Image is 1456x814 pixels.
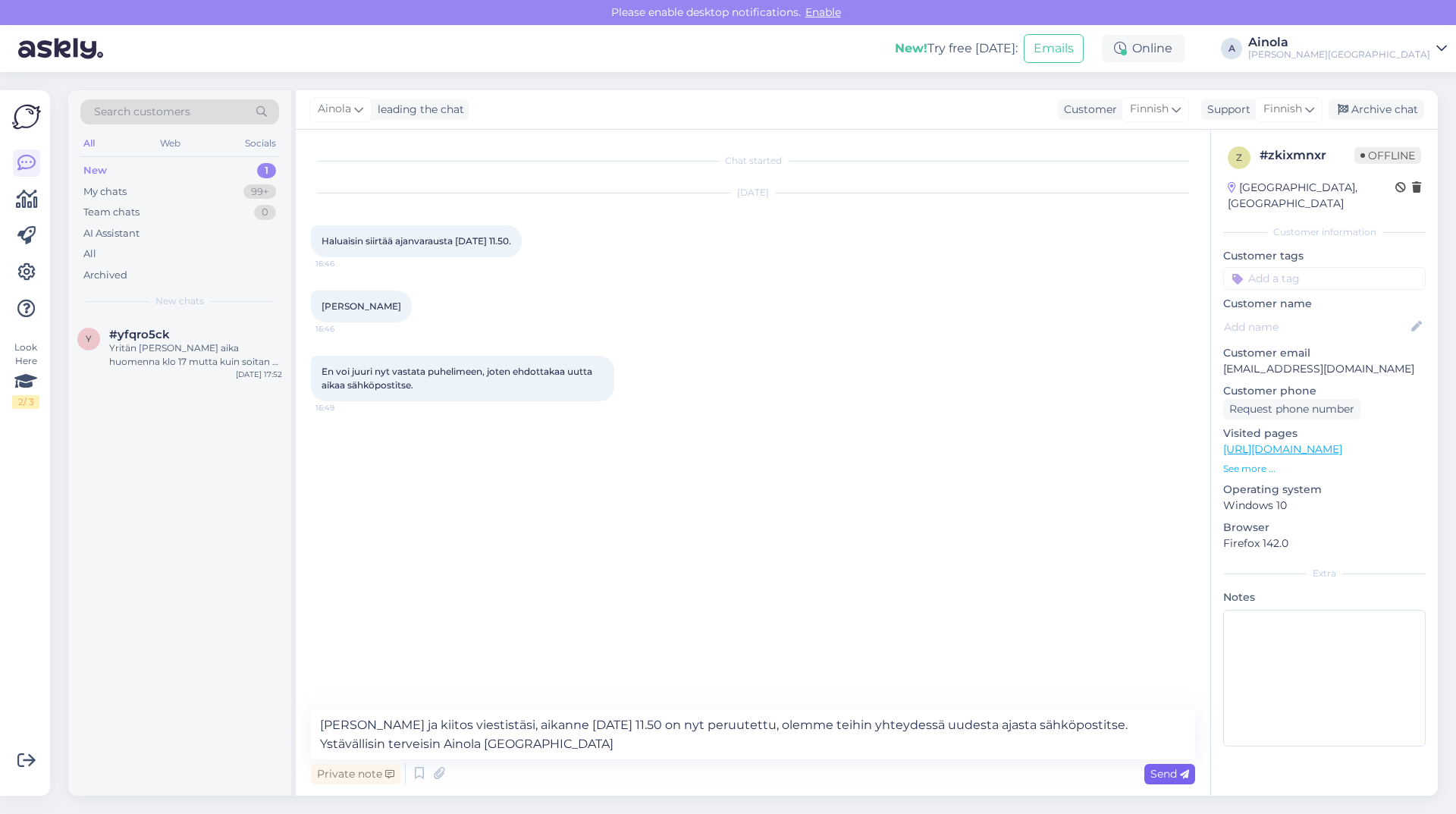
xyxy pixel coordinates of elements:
div: A [1221,38,1242,59]
div: [DATE] [311,186,1195,200]
div: # zkixmnxr [1260,146,1354,165]
b: New! [895,41,927,55]
span: #yfqro5ck [109,328,170,341]
div: Customer information [1223,225,1426,239]
span: [PERSON_NAME] [322,300,401,312]
div: Chat started [311,154,1195,168]
p: Operating system [1223,482,1426,498]
div: 1 [257,163,276,178]
div: New [83,163,107,178]
div: Online [1102,35,1185,62]
span: Haluaisin siirtää ajanvarausta [DATE] 11.50. [322,235,511,247]
p: Visited pages [1223,426,1426,442]
span: Ainola [318,101,351,118]
span: 16:49 [315,402,372,413]
p: Browser [1223,520,1426,536]
div: Request phone number [1223,399,1360,420]
p: See more ... [1223,462,1426,476]
div: Try free [DATE]: [895,39,1018,58]
p: Customer name [1223,296,1426,312]
span: Finnish [1130,101,1169,118]
p: Customer tags [1223,248,1426,264]
div: Support [1201,102,1250,118]
p: Customer phone [1223,383,1426,399]
span: 16:46 [315,323,372,335]
span: Enable [801,5,846,19]
input: Add name [1224,319,1408,335]
div: AI Assistant [83,226,140,241]
div: Customer [1058,102,1117,118]
span: Search customers [94,104,190,120]
div: Archive chat [1329,99,1424,120]
div: Web [157,134,184,153]
div: Team chats [83,205,140,220]
a: Ainola[PERSON_NAME][GEOGRAPHIC_DATA] [1248,36,1447,61]
p: Notes [1223,589,1426,605]
textarea: [PERSON_NAME] ja kiitos viestistäsi, aikanne [DATE] 11.50 on nyt peruutettu, olemme teihin yhteyd... [311,709,1195,759]
div: [PERSON_NAME][GEOGRAPHIC_DATA] [1248,49,1430,61]
div: [DATE] 17:52 [236,369,282,380]
p: Customer email [1223,345,1426,361]
div: All [83,247,96,262]
div: Yritän [PERSON_NAME] aika huomenna klo 17 mutta kuin soitan ei vastaus [109,341,282,369]
span: Finnish [1263,101,1302,118]
div: Ainola [1248,36,1430,49]
div: Extra [1223,567,1426,580]
button: Emails [1024,34,1084,63]
span: En voi juuri nyt vastata puhelimeen, joten ehdottakaa uutta aikaa sähköpostitse. [322,366,595,391]
span: New chats [155,294,204,308]
div: All [80,134,98,153]
p: Firefox 142.0 [1223,536,1426,552]
div: 99+ [243,184,276,200]
div: leading the chat [372,102,464,118]
div: Socials [242,134,279,153]
span: Offline [1354,147,1421,164]
div: [GEOGRAPHIC_DATA], [GEOGRAPHIC_DATA] [1228,180,1395,212]
img: Askly Logo [12,102,41,131]
p: [EMAIL_ADDRESS][DOMAIN_NAME] [1223,361,1426,377]
span: Send [1150,767,1189,781]
div: My chats [83,184,127,200]
div: 0 [254,205,276,220]
span: z [1236,152,1242,163]
input: Add a tag [1223,267,1426,290]
div: 2 / 3 [12,395,39,409]
span: 16:46 [315,258,372,269]
span: y [86,333,92,344]
div: Private note [311,764,400,784]
p: Windows 10 [1223,498,1426,514]
div: Archived [83,268,127,283]
div: Look Here [12,341,39,409]
a: [URL][DOMAIN_NAME] [1223,442,1342,456]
